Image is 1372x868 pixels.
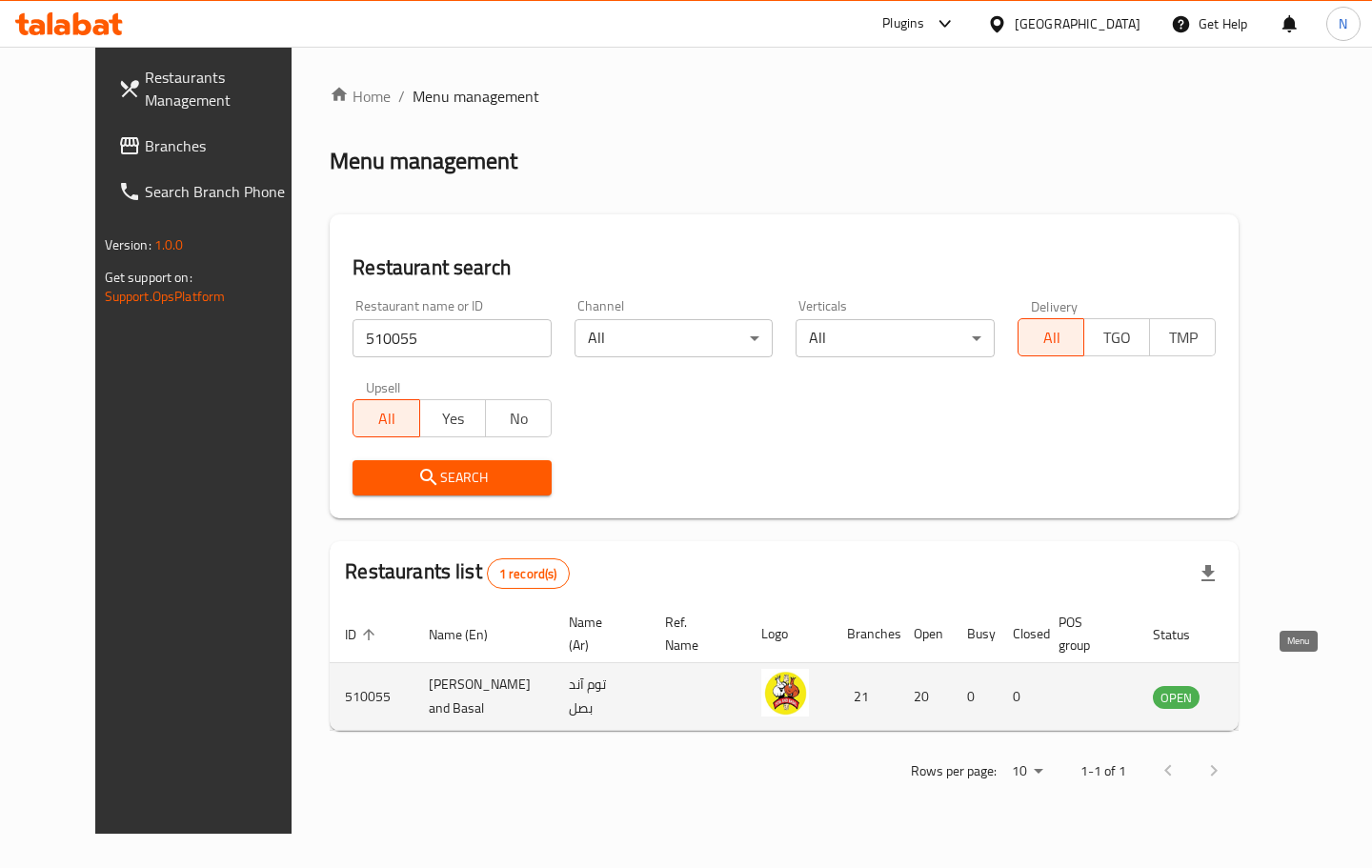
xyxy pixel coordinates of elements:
th: Branches [832,605,898,663]
button: No [485,399,552,437]
td: [PERSON_NAME] and Basal [414,663,554,731]
button: All [1018,318,1084,356]
span: Status [1153,623,1215,646]
span: Branches [145,134,309,157]
div: All [575,319,774,357]
label: Delivery [1031,299,1079,313]
a: Support.OpsPlatform [105,284,226,309]
span: Menu management [413,85,539,108]
h2: Menu management [330,146,517,176]
span: Yes [428,405,478,433]
th: Closed [998,605,1043,663]
span: Search [368,466,536,490]
button: TGO [1083,318,1150,356]
span: POS group [1059,611,1115,656]
td: 21 [832,663,898,731]
button: All [353,399,419,437]
span: Name (En) [429,623,513,646]
div: OPEN [1153,686,1200,709]
td: 0 [998,663,1043,731]
label: Upsell [366,380,401,394]
span: Search Branch Phone [145,180,309,203]
span: 1 record(s) [488,565,569,583]
td: 0 [952,663,998,731]
span: N [1339,13,1347,34]
th: Logo [746,605,832,663]
span: No [494,405,544,433]
h2: Restaurants list [345,557,569,589]
span: TGO [1092,324,1142,352]
span: Ref. Name [665,611,723,656]
p: 1-1 of 1 [1080,759,1126,783]
th: Open [898,605,952,663]
span: All [1026,324,1077,352]
div: [GEOGRAPHIC_DATA] [1015,13,1140,34]
td: 20 [898,663,952,731]
span: 1.0.0 [154,232,184,257]
a: Restaurants Management [103,54,324,123]
td: 510055 [330,663,414,731]
th: Action [1238,605,1303,663]
img: Tom and Basal [761,669,809,717]
td: توم آند بصل [554,663,650,731]
span: Version: [105,232,151,257]
div: Export file [1185,551,1231,596]
input: Search for restaurant name or ID.. [353,319,552,357]
th: Busy [952,605,998,663]
li: / [398,85,405,108]
div: Rows per page: [1004,757,1050,786]
a: Branches [103,123,324,169]
span: Restaurants Management [145,66,309,111]
table: enhanced table [330,605,1303,731]
a: Search Branch Phone [103,169,324,214]
span: Name (Ar) [569,611,627,656]
h2: Restaurant search [353,253,1216,282]
span: All [361,405,412,433]
nav: breadcrumb [330,85,1239,108]
div: Plugins [882,12,924,35]
a: Home [330,85,391,108]
button: Search [353,460,552,495]
span: Get support on: [105,265,192,290]
span: TMP [1158,324,1208,352]
span: OPEN [1153,687,1200,709]
span: ID [345,623,381,646]
button: Yes [419,399,486,437]
p: Rows per page: [911,759,997,783]
div: All [796,319,995,357]
button: TMP [1149,318,1216,356]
